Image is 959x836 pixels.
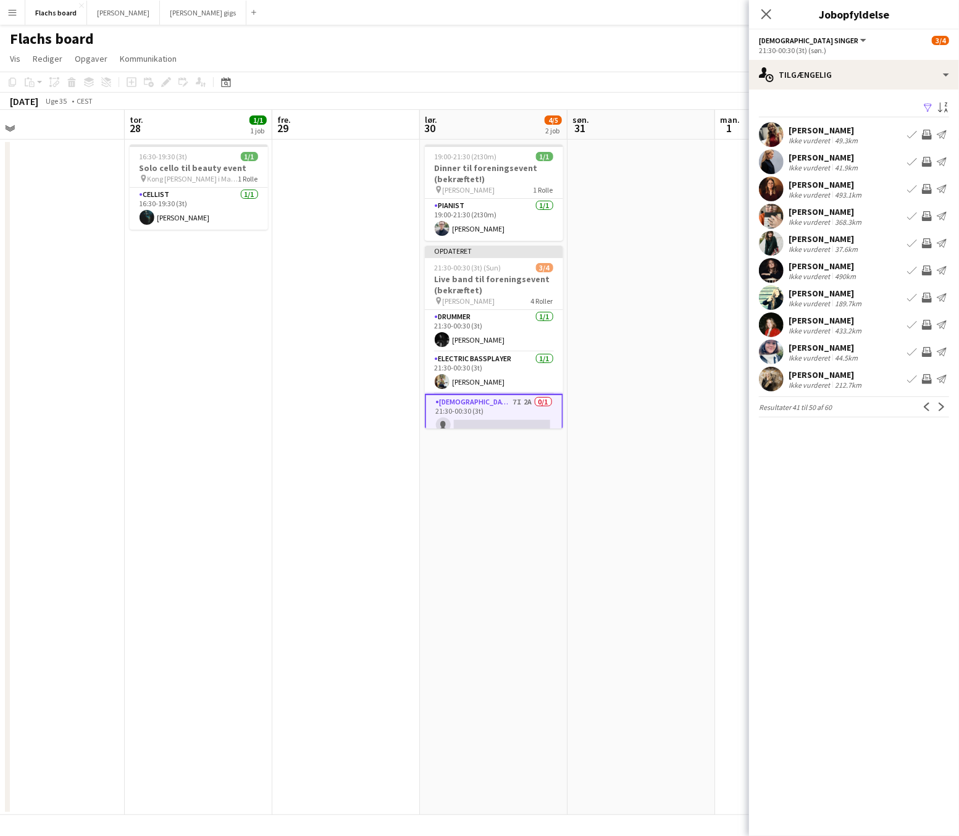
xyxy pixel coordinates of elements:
[832,190,864,199] div: 493.1km
[789,380,832,390] div: Ikke vurderet
[241,152,258,161] span: 1/1
[33,53,62,64] span: Rediger
[148,174,238,183] span: Kong [PERSON_NAME] i Magasin på Kongens Nytorv
[789,152,860,163] div: [PERSON_NAME]
[87,1,160,25] button: [PERSON_NAME]
[789,233,860,245] div: [PERSON_NAME]
[789,326,832,335] div: Ikke vurderet
[531,296,553,306] span: 4 Roller
[277,114,291,125] span: fre.
[130,114,143,125] span: tor.
[789,315,864,326] div: [PERSON_NAME]
[120,53,177,64] span: Kommunikation
[759,36,858,45] span: Female Singer
[128,121,143,135] span: 28
[5,51,25,67] a: Vis
[130,188,268,230] app-card-role: Cellist1/116:30-19:30 (3t)[PERSON_NAME]
[443,296,495,306] span: [PERSON_NAME]
[425,144,563,241] app-job-card: 19:00-21:30 (2t30m)1/1Dinner til foreningsevent (bekræftet!) [PERSON_NAME]1 RollePianist1/119:00-...
[160,1,246,25] button: [PERSON_NAME] gigs
[789,163,832,172] div: Ikke vurderet
[572,114,589,125] span: søn.
[28,51,67,67] a: Rediger
[832,217,864,227] div: 368.3km
[10,30,94,48] h1: Flachs board
[425,246,563,256] div: Opdateret
[718,121,740,135] span: 1
[10,53,20,64] span: Vis
[425,310,563,352] app-card-role: Drummer1/121:30-00:30 (3t)[PERSON_NAME]
[749,6,959,22] h3: Jobopfyldelse
[425,162,563,185] h3: Dinner til foreningsevent (bekræftet!)
[10,95,38,107] div: [DATE]
[70,51,112,67] a: Opgaver
[545,115,562,125] span: 4/5
[789,206,864,217] div: [PERSON_NAME]
[789,272,832,281] div: Ikke vurderet
[932,36,949,45] span: 3/4
[759,403,832,412] span: Resultater 41 til 50 af 60
[425,246,563,428] app-job-card: Opdateret21:30-00:30 (3t) (Sun)3/4Live band til foreningsevent (bekræftet) [PERSON_NAME]4 RollerD...
[425,352,563,394] app-card-role: Electric Bassplayer1/121:30-00:30 (3t)[PERSON_NAME]
[832,245,860,254] div: 37.6km
[832,326,864,335] div: 433.2km
[759,36,868,45] button: [DEMOGRAPHIC_DATA] Singer
[425,114,437,125] span: lør.
[249,115,267,125] span: 1/1
[749,60,959,90] div: Tilgængelig
[832,272,858,281] div: 490km
[789,136,832,145] div: Ikke vurderet
[789,190,832,199] div: Ikke vurderet
[250,126,266,135] div: 1 job
[832,380,864,390] div: 212.7km
[130,144,268,230] app-job-card: 16:30-19:30 (3t)1/1Solo cello til beauty event Kong [PERSON_NAME] i Magasin på Kongens Nytorv1 Ro...
[789,299,832,308] div: Ikke vurderet
[720,114,740,125] span: man.
[140,152,188,161] span: 16:30-19:30 (3t)
[759,46,949,55] div: 21:30-00:30 (3t) (søn.)
[275,121,291,135] span: 29
[423,121,437,135] span: 30
[789,288,864,299] div: [PERSON_NAME]
[545,126,561,135] div: 2 job
[832,136,860,145] div: 49.3km
[75,53,107,64] span: Opgaver
[41,96,72,106] span: Uge 35
[832,299,864,308] div: 189.7km
[536,152,553,161] span: 1/1
[789,217,832,227] div: Ikke vurderet
[115,51,182,67] a: Kommunikation
[77,96,93,106] div: CEST
[789,179,864,190] div: [PERSON_NAME]
[789,353,832,362] div: Ikke vurderet
[832,163,860,172] div: 41.9km
[789,342,860,353] div: [PERSON_NAME]
[130,162,268,173] h3: Solo cello til beauty event
[435,263,501,272] span: 21:30-00:30 (3t) (Sun)
[425,274,563,296] h3: Live band til foreningsevent (bekræftet)
[435,152,497,161] span: 19:00-21:30 (2t30m)
[789,369,864,380] div: [PERSON_NAME]
[789,125,860,136] div: [PERSON_NAME]
[789,261,858,272] div: [PERSON_NAME]
[443,185,495,194] span: [PERSON_NAME]
[25,1,87,25] button: Flachs board
[832,353,860,362] div: 44.5km
[789,245,832,254] div: Ikke vurderet
[238,174,258,183] span: 1 Rolle
[536,263,553,272] span: 3/4
[425,394,563,438] app-card-role: [DEMOGRAPHIC_DATA] Singer7I2A0/121:30-00:30 (3t)
[425,199,563,241] app-card-role: Pianist1/119:00-21:30 (2t30m)[PERSON_NAME]
[534,185,553,194] span: 1 Rolle
[571,121,589,135] span: 31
